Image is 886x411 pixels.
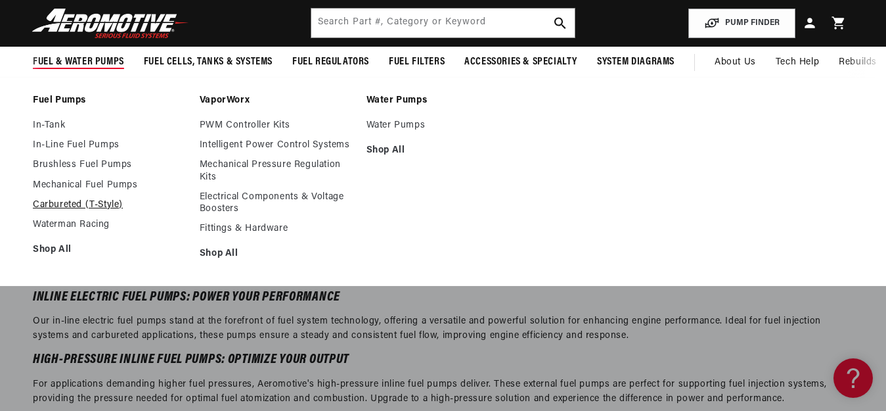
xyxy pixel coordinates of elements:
[282,47,379,78] summary: Fuel Regulators
[200,95,353,107] a: VaporWorx
[33,159,187,171] a: Brushless Fuel Pumps
[134,47,282,78] summary: Fuel Cells, Tanks & Systems
[587,47,684,78] summary: System Diagrams
[766,47,829,78] summary: Tech Help
[33,219,187,231] a: Waterman Racing
[688,9,795,38] button: PUMP FINDER
[33,377,853,407] p: For applications demanding higher fuel pressures, Aeromotive's high-pressure inline fuel pumps de...
[597,55,675,69] span: System Diagrams
[366,95,520,107] a: Water Pumps
[715,57,756,67] span: About Us
[33,55,124,69] span: Fuel & Water Pumps
[200,159,353,183] a: Mechanical Pressure Regulation Kits
[200,223,353,235] a: Fittings & Hardware
[464,55,577,69] span: Accessories & Specialty
[200,248,353,260] a: Shop All
[389,55,445,69] span: Fuel Filters
[366,120,520,132] a: Water Pumps
[839,55,877,70] span: Rebuilds
[379,47,454,78] summary: Fuel Filters
[366,145,520,157] a: Shop All
[776,55,819,70] span: Tech Help
[33,292,853,304] h2: Inline Electric Fuel Pumps: Power Your Performance
[454,47,587,78] summary: Accessories & Specialty
[23,47,134,78] summary: Fuel & Water Pumps
[292,55,369,69] span: Fuel Regulators
[28,8,192,39] img: Aeromotive
[33,244,187,256] a: Shop All
[546,9,575,37] button: search button
[33,354,853,366] h2: High-Pressure Inline Fuel Pumps: Optimize Your Output
[705,47,766,78] a: About Us
[144,55,273,69] span: Fuel Cells, Tanks & Systems
[311,9,575,37] input: Search by Part Number, Category or Keyword
[33,120,187,132] a: In-Tank
[200,191,353,215] a: Electrical Components & Voltage Boosters
[200,139,353,151] a: Intelligent Power Control Systems
[33,199,187,211] a: Carbureted (T-Style)
[33,95,187,107] a: Fuel Pumps
[33,139,187,151] a: In-Line Fuel Pumps
[33,314,853,344] p: Our in-line electric fuel pumps stand at the forefront of fuel system technology, offering a vers...
[33,180,187,191] a: Mechanical Fuel Pumps
[200,120,353,132] a: PWM Controller Kits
